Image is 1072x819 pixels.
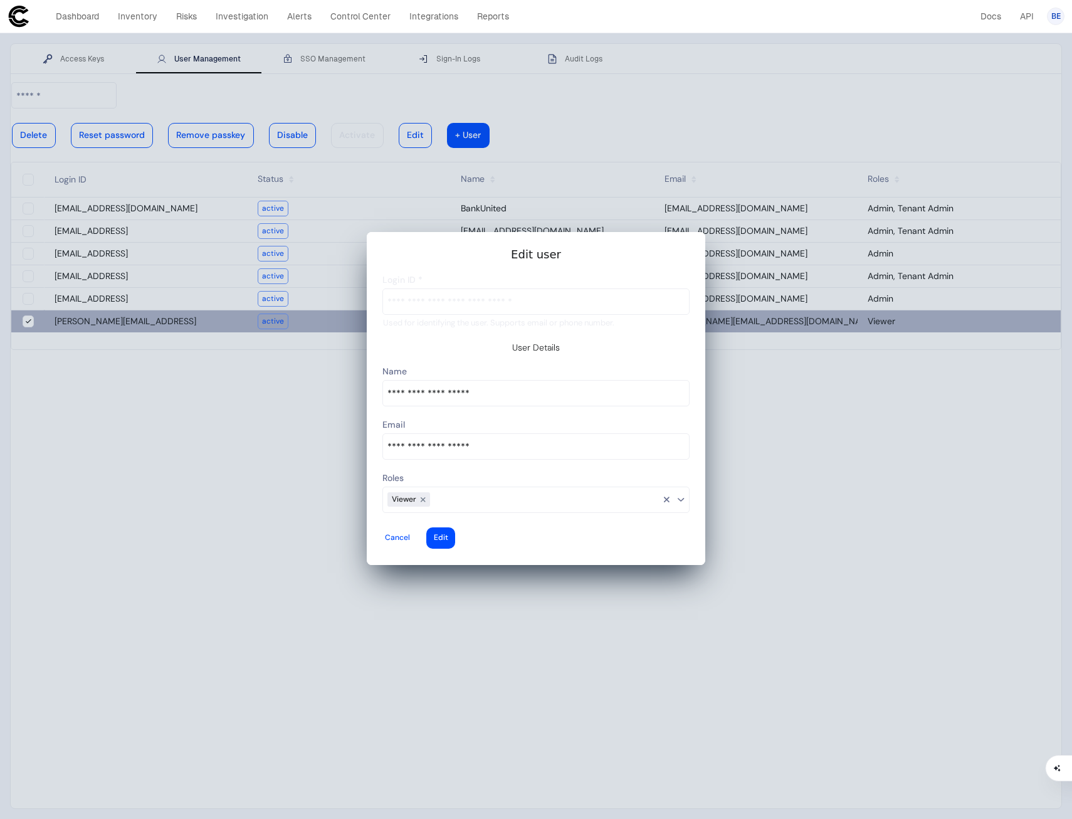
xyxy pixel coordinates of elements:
a: Inventory [112,8,163,25]
a: Alerts [281,8,317,25]
span: BE [1051,11,1061,21]
a: Reports [471,8,515,25]
a: Docs [975,8,1007,25]
a: API [1014,8,1039,25]
a: Risks [171,8,202,25]
a: Integrations [404,8,464,25]
a: Investigation [210,8,274,25]
a: Dashboard [50,8,105,25]
a: Control Center [325,8,396,25]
